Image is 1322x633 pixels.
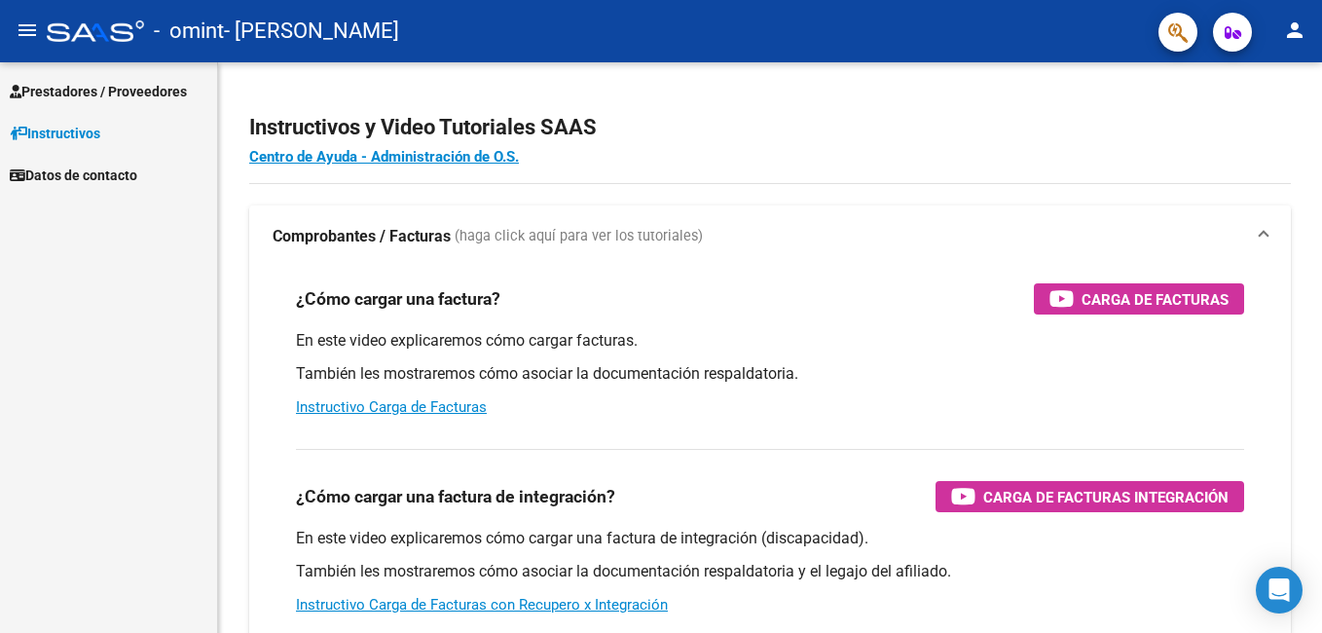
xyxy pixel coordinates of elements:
mat-icon: person [1283,19,1306,42]
button: Carga de Facturas Integración [936,481,1244,512]
span: Carga de Facturas Integración [983,485,1229,509]
h3: ¿Cómo cargar una factura? [296,285,500,313]
h2: Instructivos y Video Tutoriales SAAS [249,109,1291,146]
button: Carga de Facturas [1034,283,1244,315]
a: Centro de Ayuda - Administración de O.S. [249,148,519,166]
mat-icon: menu [16,19,39,42]
span: Datos de contacto [10,165,137,186]
a: Instructivo Carga de Facturas [296,398,487,416]
span: - omint [154,10,224,53]
p: También les mostraremos cómo asociar la documentación respaldatoria. [296,363,1244,385]
h3: ¿Cómo cargar una factura de integración? [296,483,615,510]
p: En este video explicaremos cómo cargar una factura de integración (discapacidad). [296,528,1244,549]
mat-expansion-panel-header: Comprobantes / Facturas (haga click aquí para ver los tutoriales) [249,205,1291,268]
p: En este video explicaremos cómo cargar facturas. [296,330,1244,352]
p: También les mostraremos cómo asociar la documentación respaldatoria y el legajo del afiliado. [296,561,1244,582]
span: Instructivos [10,123,100,144]
span: Prestadores / Proveedores [10,81,187,102]
div: Open Intercom Messenger [1256,567,1303,614]
strong: Comprobantes / Facturas [273,226,451,247]
span: (haga click aquí para ver los tutoriales) [455,226,703,247]
span: - [PERSON_NAME] [224,10,399,53]
a: Instructivo Carga de Facturas con Recupero x Integración [296,596,668,614]
span: Carga de Facturas [1082,287,1229,312]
